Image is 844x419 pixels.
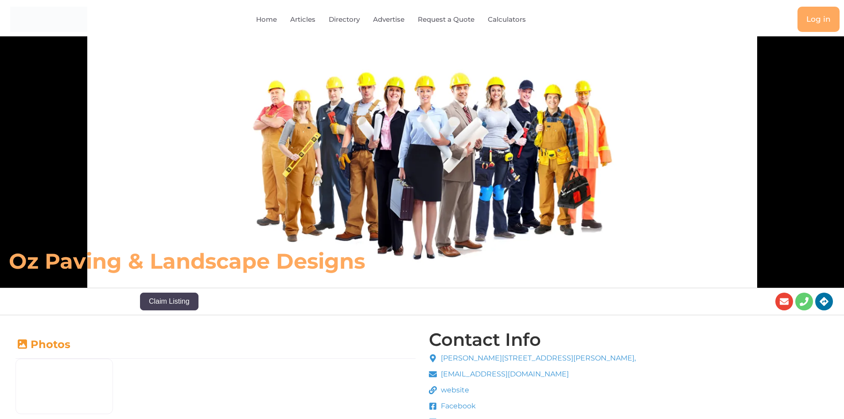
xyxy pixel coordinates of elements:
[9,248,587,274] h6: Oz Paving & Landscape Designs
[140,293,198,310] button: Claim Listing
[439,369,569,380] span: [EMAIL_ADDRESS][DOMAIN_NAME]
[418,9,475,30] a: Request a Quote
[439,353,636,364] span: [PERSON_NAME][STREET_ADDRESS][PERSON_NAME],
[488,9,526,30] a: Calculators
[256,9,277,30] a: Home
[373,9,404,30] a: Advertise
[439,401,476,411] span: Facebook
[797,7,840,32] a: Log in
[806,16,831,23] span: Log in
[290,9,315,30] a: Articles
[16,338,70,351] a: Photos
[439,385,469,396] span: website
[171,9,631,30] nav: Menu
[429,331,541,349] h4: Contact Info
[329,9,360,30] a: Directory
[429,369,636,380] a: [EMAIL_ADDRESS][DOMAIN_NAME]
[16,359,113,413] img: SubContractors2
